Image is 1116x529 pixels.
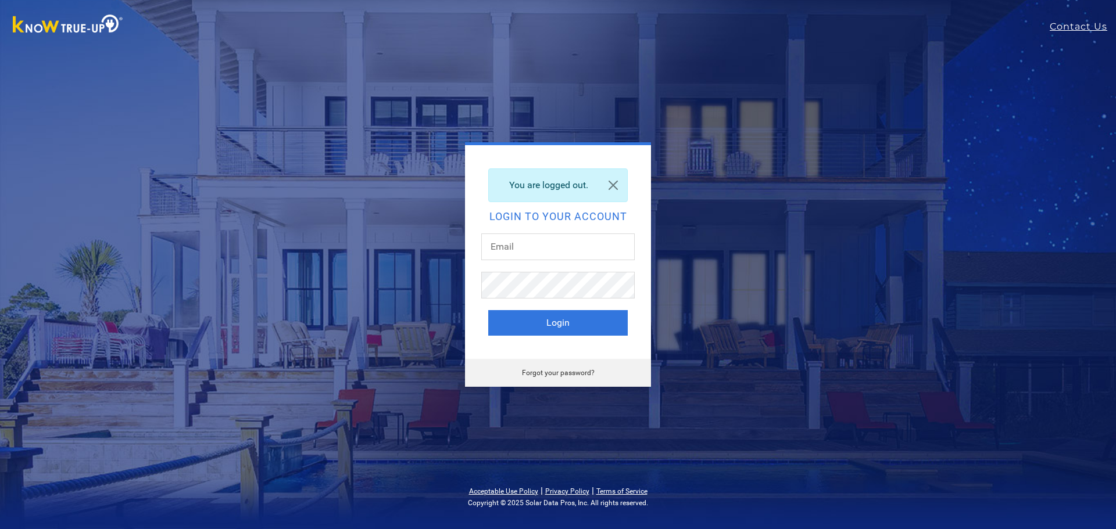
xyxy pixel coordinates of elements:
[522,369,595,377] a: Forgot your password?
[599,169,627,201] a: Close
[592,485,594,496] span: |
[596,487,648,495] a: Terms of Service
[545,487,589,495] a: Privacy Policy
[541,485,543,496] span: |
[488,168,628,202] div: You are logged out.
[481,233,635,260] input: Email
[1050,20,1116,34] a: Contact Us
[7,12,129,38] img: Know True-Up
[488,310,628,336] button: Login
[469,487,538,495] a: Acceptable Use Policy
[488,211,628,222] h2: Login to your account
